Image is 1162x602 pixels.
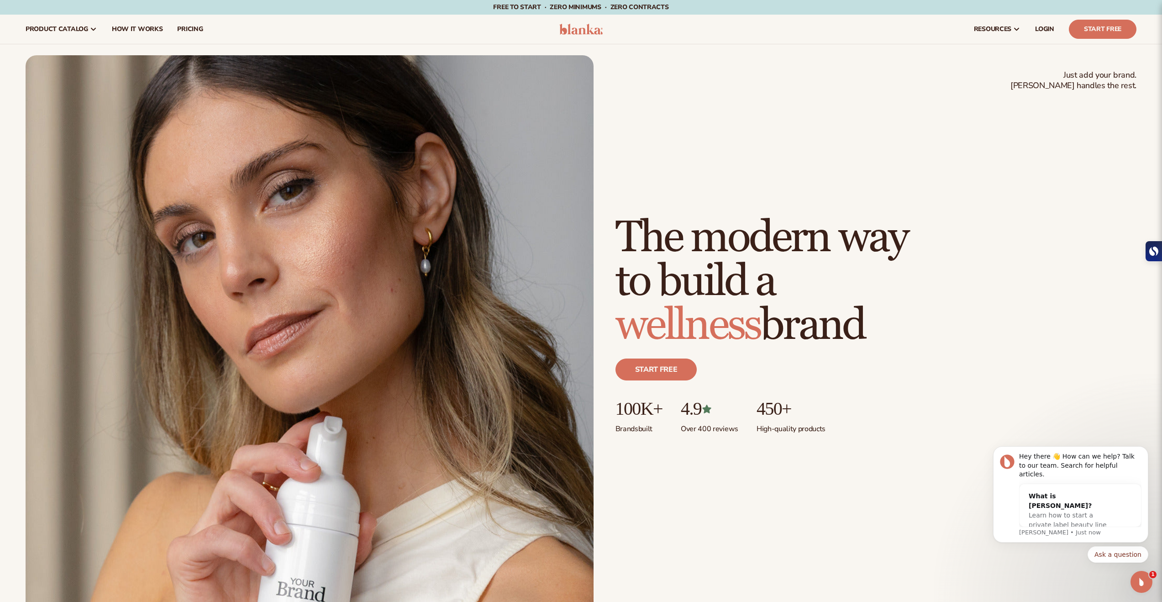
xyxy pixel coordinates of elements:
[170,15,210,44] a: pricing
[615,359,697,380] a: Start free
[757,399,825,419] p: 450+
[105,15,170,44] a: How It Works
[974,26,1011,33] span: resources
[1010,70,1136,91] span: Just add your brand. [PERSON_NAME] handles the rest.
[112,26,163,33] span: How It Works
[1149,571,1157,578] span: 1
[18,15,105,44] a: product catalog
[1035,26,1054,33] span: LOGIN
[615,216,908,348] h1: The modern way to build a brand
[559,24,603,35] img: logo
[615,419,662,434] p: Brands built
[177,26,203,33] span: pricing
[26,26,88,33] span: product catalog
[967,15,1028,44] a: resources
[1069,20,1136,39] a: Start Free
[979,425,1162,577] iframe: Intercom notifications message
[615,299,761,352] span: wellness
[493,3,668,11] span: Free to start · ZERO minimums · ZERO contracts
[615,399,662,419] p: 100K+
[757,419,825,434] p: High-quality products
[1028,15,1062,44] a: LOGIN
[681,419,738,434] p: Over 400 reviews
[681,399,738,419] p: 4.9
[1130,571,1152,593] iframe: Intercom live chat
